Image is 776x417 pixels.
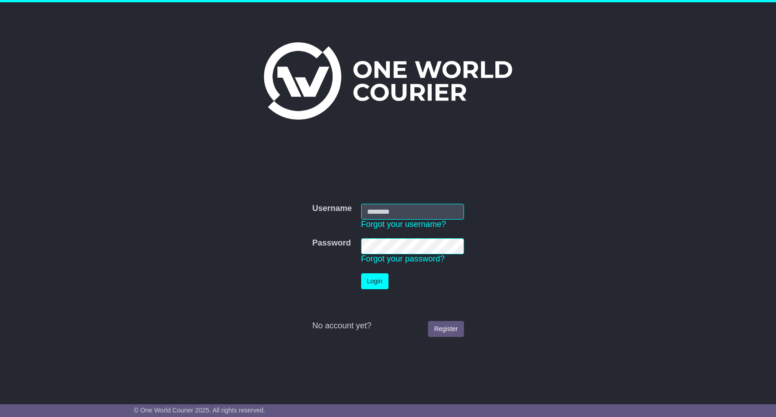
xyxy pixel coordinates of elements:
span: © One World Courier 2025. All rights reserved. [134,407,265,414]
img: One World [264,42,512,120]
a: Forgot your username? [361,220,446,229]
div: No account yet? [312,321,464,331]
a: Register [428,321,464,337]
label: Username [312,204,352,214]
label: Password [312,238,351,248]
a: Forgot your password? [361,254,445,263]
button: Login [361,273,388,289]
